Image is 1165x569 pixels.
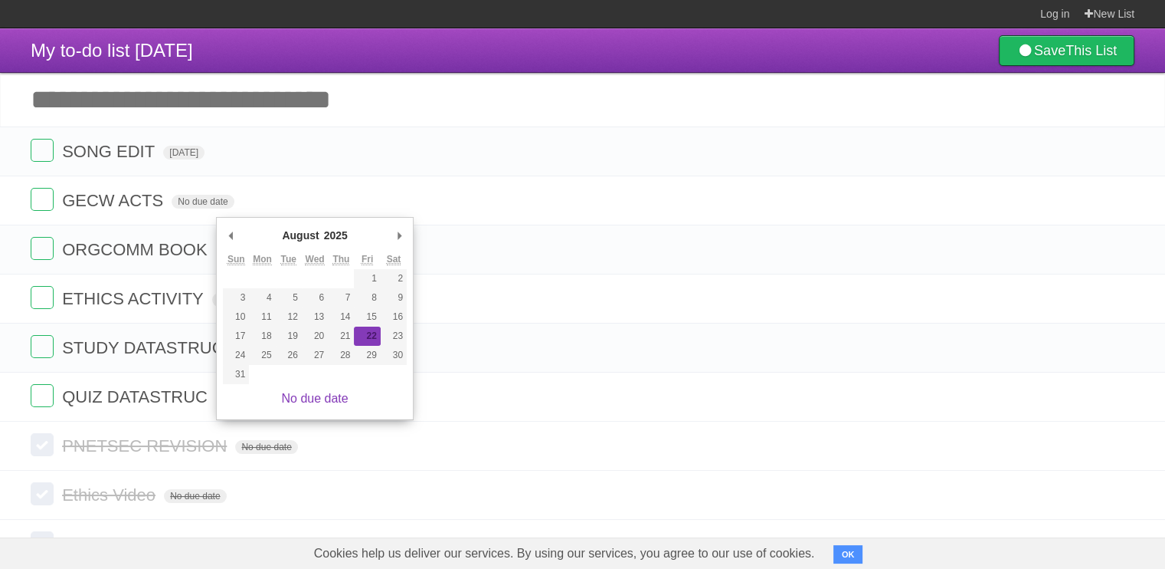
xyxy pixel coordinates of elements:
button: 18 [249,327,275,346]
abbr: Monday [253,254,272,265]
abbr: Wednesday [305,254,324,265]
button: 13 [302,308,328,327]
span: No due date [172,195,234,209]
span: No due date [164,489,226,503]
div: August [280,224,321,247]
b: This List [1065,43,1117,58]
label: Done [31,237,54,260]
label: Done [31,531,54,554]
button: 6 [302,288,328,308]
button: 25 [249,346,275,365]
abbr: Saturday [387,254,401,265]
span: No due date [212,293,274,307]
button: 20 [302,327,328,346]
abbr: Tuesday [281,254,296,265]
span: SONG EDIT [62,142,159,161]
button: 15 [354,308,380,327]
button: OK [833,545,863,564]
button: 29 [354,346,380,365]
span: PNETSEC REVISION [62,436,231,456]
button: 1 [354,269,380,288]
button: 17 [223,327,249,346]
button: 26 [276,346,302,365]
button: 22 [354,327,380,346]
button: 11 [249,308,275,327]
span: Ethics Video [62,485,159,505]
span: STUDY DATASTRUC [62,338,227,357]
button: 24 [223,346,249,365]
button: 12 [276,308,302,327]
abbr: Thursday [332,254,349,265]
button: 9 [381,288,407,308]
label: Done [31,286,54,309]
span: [DATE] [163,146,205,160]
span: QUIZ DATASTRUC [62,387,211,406]
button: 10 [223,308,249,327]
button: 30 [381,346,407,365]
label: Done [31,139,54,162]
div: 2025 [322,224,350,247]
button: Previous Month [223,224,238,247]
label: Done [31,335,54,358]
button: 27 [302,346,328,365]
button: 3 [223,288,249,308]
button: 2 [381,269,407,288]
button: 21 [328,327,354,346]
button: 19 [276,327,302,346]
span: ORGCOMM BOOK [62,240,211,259]
label: Done [31,188,54,211]
button: Next Month [391,224,407,247]
label: Done [31,482,54,505]
label: Done [31,433,54,456]
a: No due date [281,392,348,405]
span: No due date [235,440,297,454]
button: 4 [249,288,275,308]
span: My to-do list [DATE] [31,40,193,61]
button: 28 [328,346,354,365]
span: Cookies help us deliver our services. By using our services, you agree to our use of cookies. [299,538,830,569]
button: 8 [354,288,380,308]
abbr: Friday [362,254,373,265]
span: ETHICS ACTIVITY [62,289,208,308]
a: SaveThis List [999,35,1134,66]
span: GECW ACTS [62,191,167,210]
button: 16 [381,308,407,327]
span: PNETSEC Activity [62,534,202,554]
button: 7 [328,288,354,308]
button: 14 [328,308,354,327]
button: 23 [381,327,407,346]
abbr: Sunday [227,254,245,265]
button: 5 [276,288,302,308]
label: Done [31,384,54,407]
button: 31 [223,365,249,384]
